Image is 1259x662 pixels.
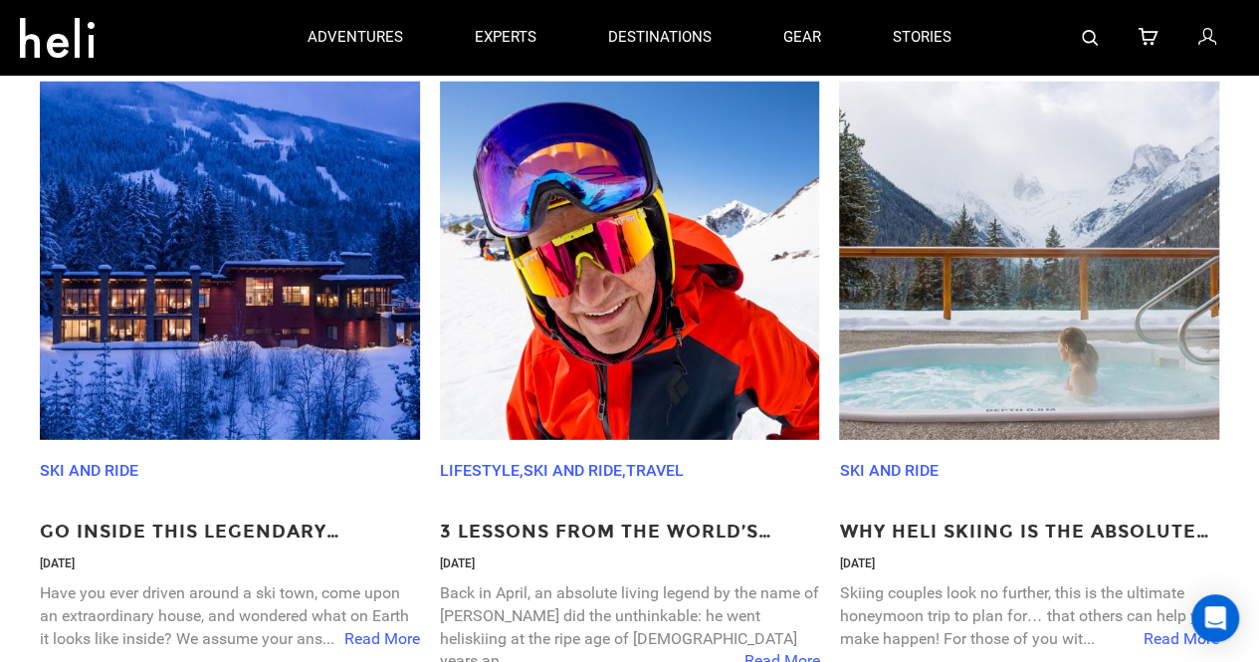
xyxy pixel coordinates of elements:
p: [DATE] [839,555,1219,572]
p: adventures [308,27,403,48]
img: 30dc150f-7f0a-463d-afee-d125e05148b3_134_22a6f3b1a407772a9aa1e8adf8e16d8e_loc_ngl-800x500.jpg [40,82,420,440]
span: , [520,461,524,480]
p: Skiing couples look no further, this is the ultimate honeymoon trip to plan for… that others can ... [839,582,1219,651]
a: 3 Lessons From The World’s Oldest Heli Skier [440,520,820,546]
img: cmh-3-800x500.jpg [839,82,1219,440]
a: Ski and Ride [524,461,622,480]
p: [DATE] [440,555,820,572]
a: Why Heli Skiing Is The Absolute Best Thing You Can Do For Your Honeymoon [839,520,1219,546]
p: [DATE] [40,555,420,572]
p: Have you ever driven around a ski town, come upon an extraordinary house, and wondered what on Ea... [40,582,420,651]
span: Read More [1144,628,1219,651]
a: Ski and Ride [839,461,938,480]
a: Go inside this legendary Revelstoke ski home [40,520,420,546]
img: 040521_0827-800x500.jpg [440,82,820,440]
p: destinations [608,27,712,48]
span: Read More [344,628,420,651]
a: Ski and Ride [40,461,138,480]
p: experts [475,27,536,48]
a: Travel [626,461,684,480]
span: , [622,461,626,480]
img: search-bar-icon.svg [1082,30,1098,46]
a: Lifestyle [440,461,520,480]
div: Open Intercom Messenger [1191,594,1239,642]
